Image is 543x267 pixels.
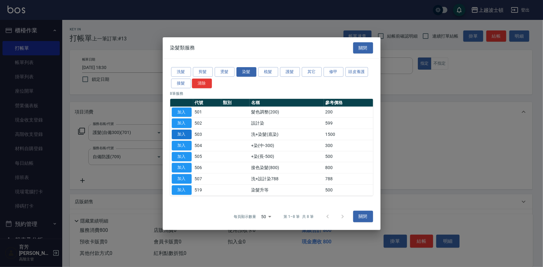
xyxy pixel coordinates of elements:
[221,99,250,107] th: 類別
[193,118,222,129] td: 502
[324,173,373,184] td: 788
[172,141,192,150] button: 加入
[193,67,213,77] button: 剪髮
[324,162,373,173] td: 800
[302,67,322,77] button: 其它
[192,79,212,88] button: 清除
[193,129,222,140] td: 503
[193,151,222,162] td: 505
[215,67,235,77] button: 燙髮
[250,151,324,162] td: +染(長-500)
[250,162,324,173] td: 接色染髮(800)
[353,42,373,53] button: 關閉
[250,129,324,140] td: 洗+染髮(底染)
[324,140,373,151] td: 300
[250,173,324,184] td: 洗+設計染788
[259,208,274,225] div: 50
[234,214,256,219] p: 每頁顯示數量
[172,130,192,139] button: 加入
[172,163,192,173] button: 加入
[345,67,368,77] button: 頭皮養護
[193,107,222,118] td: 501
[193,140,222,151] td: 504
[258,67,278,77] button: 梳髮
[193,162,222,173] td: 506
[172,152,192,161] button: 加入
[193,99,222,107] th: 代號
[324,184,373,196] td: 500
[172,174,192,184] button: 加入
[172,107,192,117] button: 加入
[250,118,324,129] td: 設計染
[250,99,324,107] th: 名稱
[250,140,324,151] td: +染(中-300)
[172,185,192,195] button: 加入
[353,211,373,222] button: 關閉
[324,107,373,118] td: 200
[283,214,314,219] p: 第 1–8 筆 共 8 筆
[324,129,373,140] td: 1500
[324,118,373,129] td: 599
[250,184,324,196] td: 染髮升等
[250,107,324,118] td: 髮色調整(200)
[193,184,222,196] td: 519
[280,67,300,77] button: 護髮
[170,45,195,51] span: 染髮類服務
[172,118,192,128] button: 加入
[171,79,191,88] button: 接髮
[193,173,222,184] td: 507
[324,99,373,107] th: 參考價格
[236,67,256,77] button: 染髮
[170,90,373,96] p: 8 筆服務
[171,67,191,77] button: 洗髮
[324,151,373,162] td: 500
[324,67,344,77] button: 修甲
